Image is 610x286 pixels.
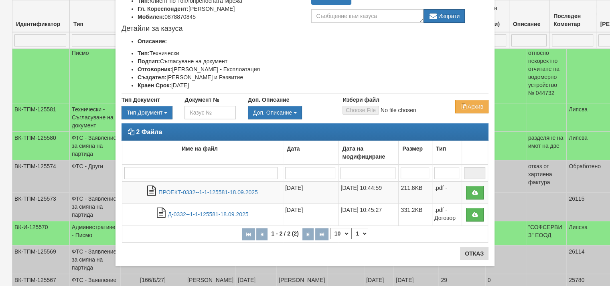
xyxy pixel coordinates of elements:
strong: 2 Файла [136,129,162,135]
b: Дата на модифициране [342,145,385,160]
span: Доп. Описание [253,109,292,116]
button: Тип Документ [122,106,172,119]
td: [DATE] [283,181,338,204]
button: Архив [455,100,488,113]
li: [PERSON_NAME] - Експлоатация [138,65,299,73]
tr: Д-0332--1-1-125581-18.09.2025.pdf - Договор [122,204,488,226]
td: 211.8KB [399,181,432,204]
td: [DATE] 10:45:27 [338,204,399,226]
td: [DATE] [283,204,338,226]
div: Двоен клик, за изчистване на избраната стойност. [122,106,172,119]
span: Тип Документ [127,109,162,116]
button: Отказ [460,247,488,260]
td: Дата: No sort applied, activate to apply an ascending sort [283,141,338,165]
button: Следваща страница [302,228,314,240]
td: Тип: No sort applied, activate to apply an ascending sort [432,141,462,165]
b: Тип [436,145,446,152]
li: [DATE] [138,81,299,89]
li: [PERSON_NAME] и Развитие [138,73,299,81]
td: Дата на модифициране: No sort applied, activate to apply an ascending sort [338,141,399,165]
b: Име на файл [182,145,218,152]
b: Описание: [138,38,167,44]
b: Размер [402,145,422,152]
tr: ПРОЕКТ-0332--1-1-125581-18.09.2025.pdf - [122,181,488,204]
li: [PERSON_NAME] [138,5,299,13]
td: [DATE] 10:44:59 [338,181,399,204]
td: .pdf - Договор [432,204,462,226]
select: Брой редове на страница [330,228,350,239]
li: 0878870845 [138,13,299,21]
button: Доп. Описание [248,106,302,119]
td: 331.2KB [399,204,432,226]
a: ПРОЕКТ-0332--1-1-125581-18.09.2025 [158,189,258,195]
button: Първа страница [242,228,255,240]
label: Тип Документ [122,96,160,104]
li: Технически [138,49,299,57]
b: Гл. Кореспондент: [138,6,188,12]
b: Отговорник: [138,66,172,73]
button: Последна страница [315,228,328,240]
select: Страница номер [351,228,368,239]
b: Краен Срок: [138,82,171,89]
label: Документ № [184,96,219,104]
b: Подтип: [138,58,160,64]
b: Тип: [138,50,150,56]
b: Създател: [138,74,166,81]
h4: Детайли за казуса [122,25,299,33]
td: : No sort applied, activate to apply an ascending sort [462,141,488,165]
button: Изпрати [424,9,465,23]
li: Съгласуване на документ [138,57,299,65]
td: .pdf - [432,181,462,204]
button: Предишна страница [256,228,268,240]
label: Доп. Описание [248,96,289,104]
label: Избери файл [342,96,379,104]
td: Размер: No sort applied, activate to apply an ascending sort [399,141,432,165]
input: Казус № [184,106,235,119]
b: Мобилен: [138,14,164,20]
div: Двоен клик, за изчистване на избраната стойност. [248,106,330,119]
span: 1 - 2 / 2 (2) [269,230,300,237]
a: Д-0332--1-1-125581-18.09.2025 [168,211,249,218]
b: Дата [287,145,300,152]
td: Име на файл: No sort applied, activate to apply an ascending sort [122,141,283,165]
